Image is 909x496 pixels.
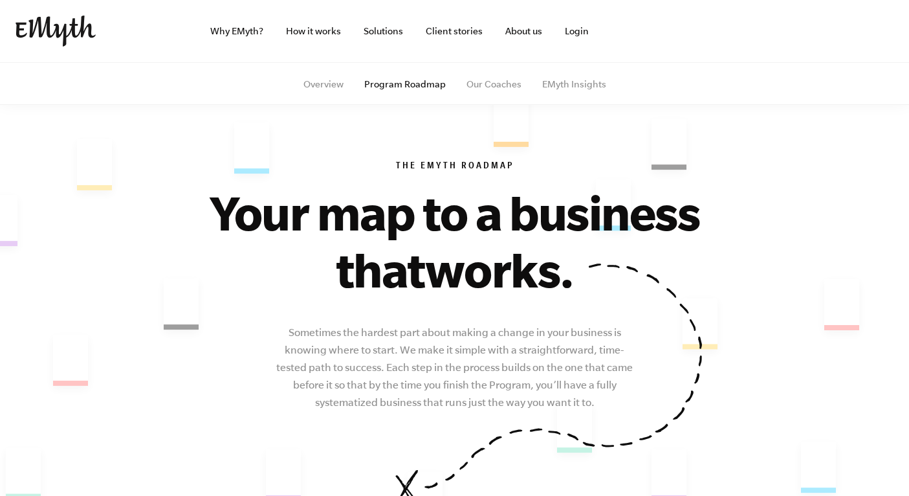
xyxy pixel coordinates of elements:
span: works. [425,242,574,297]
img: EMyth [16,16,96,47]
a: EMyth Insights [542,79,606,89]
a: Overview [303,79,344,89]
a: Our Coaches [466,79,521,89]
h6: The EMyth Roadmap [61,161,848,174]
iframe: Embedded CTA [758,17,893,45]
iframe: Chat Widget [844,434,909,496]
iframe: Embedded CTA [615,17,751,45]
a: Program Roadmap [364,79,446,89]
p: Sometimes the hardest part about making a change in your business is knowing where to start. We m... [274,324,635,411]
h1: Your map to a business that [170,184,739,298]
